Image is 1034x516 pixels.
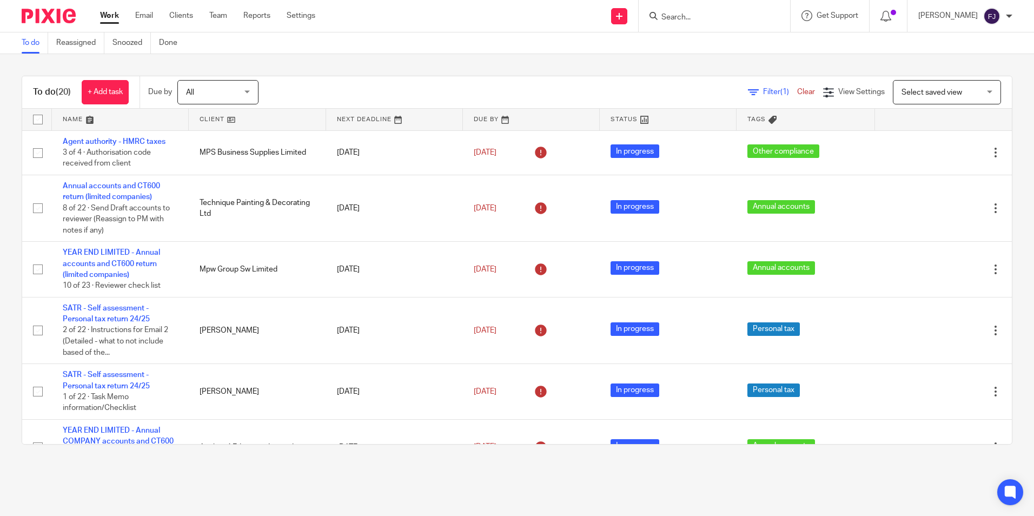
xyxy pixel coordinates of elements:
a: YEAR END LIMITED - Annual accounts and CT600 return (limited companies) [63,249,160,279]
span: 8 of 22 · Send Draft accounts to reviewer (Reassign to PM with notes if any) [63,204,170,234]
td: [DATE] [326,175,463,241]
img: Pixie [22,9,76,23]
a: Reassigned [56,32,104,54]
a: Clear [797,88,815,96]
td: [PERSON_NAME] [189,297,326,363]
a: YEAR END LIMITED - Annual COMPANY accounts and CT600 return [63,427,174,457]
a: Reports [243,10,270,21]
span: [DATE] [474,204,496,212]
span: In progress [611,322,659,336]
span: In progress [611,200,659,214]
a: Settings [287,10,315,21]
span: Filter [763,88,797,96]
span: (1) [780,88,789,96]
span: Annual accounts [747,200,815,214]
span: (20) [56,88,71,96]
span: Tags [747,116,766,122]
span: Annual accounts [747,261,815,275]
img: svg%3E [983,8,1000,25]
td: [DATE] [326,364,463,420]
span: [DATE] [474,149,496,156]
a: + Add task [82,80,129,104]
td: [DATE] [326,130,463,175]
span: 1 of 22 · Task Memo information/Checklist [63,393,136,412]
a: Team [209,10,227,21]
span: In progress [611,261,659,275]
a: Annual accounts and CT600 return (limited companies) [63,182,160,201]
input: Search [660,13,758,23]
span: [DATE] [474,327,496,334]
span: View Settings [838,88,885,96]
td: Technique Painting & Decorating Ltd [189,175,326,241]
td: [DATE] [326,419,463,475]
span: [DATE] [474,444,496,451]
p: Due by [148,87,172,97]
span: Personal tax [747,383,800,397]
td: [PERSON_NAME] [189,364,326,420]
span: In progress [611,144,659,158]
td: [DATE] [326,297,463,363]
a: Clients [169,10,193,21]
span: 2 of 22 · Instructions for Email 2 (Detailed - what to not include based of the... [63,327,168,356]
td: MPS Business Supplies Limited [189,130,326,175]
span: Select saved view [902,89,962,96]
span: Get Support [817,12,858,19]
span: Other compliance [747,144,819,158]
a: SATR - Self assessment - Personal tax return 24/25 [63,371,150,389]
span: [DATE] [474,388,496,395]
a: SATR - Self assessment - Personal tax return 24/25 [63,305,150,323]
span: In progress [611,439,659,453]
p: [PERSON_NAME] [918,10,978,21]
a: To do [22,32,48,54]
span: 10 of 23 · Reviewer check list [63,282,161,290]
span: Annual accounts [747,439,815,453]
span: [DATE] [474,266,496,273]
h1: To do [33,87,71,98]
td: [DATE] [326,242,463,297]
span: In progress [611,383,659,397]
a: Email [135,10,153,21]
a: Work [100,10,119,21]
span: 3 of 4 · Authorisation code received from client [63,149,151,168]
a: Done [159,32,185,54]
td: Angling 4 Education Limited [189,419,326,475]
span: Personal tax [747,322,800,336]
a: Agent authority - HMRC taxes [63,138,165,145]
td: Mpw Group Sw Limited [189,242,326,297]
span: All [186,89,194,96]
a: Snoozed [112,32,151,54]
